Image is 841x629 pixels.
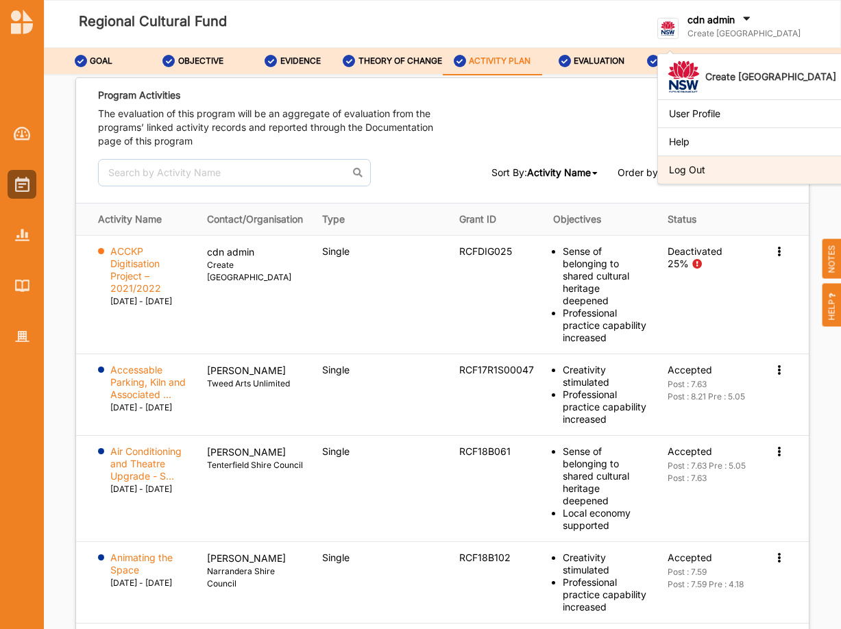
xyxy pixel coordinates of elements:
[618,166,718,179] span: Order by:
[110,445,188,482] label: Air Conditioning and Theatre Upgrade - S...
[563,445,648,507] div: Sense of belonging to shared cultural heritage deepened
[207,213,303,225] span: Contact/Organisation
[313,203,450,235] th: Type
[668,258,689,270] div: 25%
[668,364,753,376] div: Accepted
[322,245,350,257] span: Single
[668,391,753,403] div: Post : 8.21 Pre : 5.05
[15,177,29,192] img: Activities
[563,507,648,532] div: Local economy supported
[207,565,303,590] label: Narrandera Shire Council
[668,213,696,225] span: Status
[657,18,679,39] img: logo
[98,107,443,148] label: The evaluation of this program will be an aggregate of evaluation from the programs’ linked activ...
[98,89,787,101] div: Program Activities
[8,170,36,199] a: Activities
[358,56,442,66] label: THEORY OF CHANGE
[322,445,350,457] span: Single
[469,56,531,66] label: ACTIVITY PLAN
[668,460,753,472] div: Post : 7.63 Pre : 5.05
[669,136,838,148] div: Help
[207,259,303,284] label: Create [GEOGRAPHIC_DATA]
[90,56,112,66] label: GOAL
[563,552,648,576] div: Creativity stimulated
[563,364,648,388] div: Creativity stimulated
[110,564,188,576] a: Animating the Space
[207,445,303,459] p: [PERSON_NAME]
[110,577,172,589] label: [DATE] - [DATE]
[15,331,29,343] img: Organisation
[207,245,303,259] p: cdn admin
[668,378,753,391] div: Post : 7.63
[563,307,648,344] div: Professional practice capability increased
[322,552,350,563] span: Single
[110,245,188,295] label: ACCKP Digitisation Project – 2021/2022
[110,552,188,576] label: Animating the Space
[14,127,31,140] img: Dashboard
[527,166,591,178] span: Activity Name
[178,56,223,66] label: OBJECTIVE
[668,566,753,578] div: Post : 7.59
[79,10,227,33] label: Regional Cultural Fund
[574,56,624,66] label: EVALUATION
[669,164,838,176] div: Log Out
[110,295,172,308] label: [DATE] - [DATE]
[459,364,534,376] div: RCF17R1S00047
[8,322,36,351] a: Organisation
[668,472,753,484] div: Post : 7.63
[459,213,496,225] span: Grant ID
[668,552,753,564] div: Accepted
[110,483,172,495] label: [DATE] - [DATE]
[553,213,601,225] span: Objectives
[669,108,838,120] div: User Profile
[207,378,303,390] label: Tweed Arts Unlimited
[668,578,753,591] div: Post : 7.59 Pre : 4.18
[8,271,36,300] a: Library
[687,14,735,26] label: cdn admin
[110,364,188,401] label: Accessable Parking, Kiln and Associated ...
[563,245,648,307] div: Sense of belonging to shared cultural heritage deepened
[563,576,648,613] div: Professional practice capability increased
[98,213,162,225] span: Activity Name
[11,10,33,34] img: logo
[8,119,36,148] a: Dashboard
[668,445,753,458] div: Accepted
[459,445,534,458] div: RCF18B061
[459,552,534,564] div: RCF18B102
[668,245,753,258] div: Deactivated
[322,364,350,375] span: Single
[98,159,371,186] input: Search by Activity Name
[563,388,648,425] div: Professional practice capability increased
[110,388,188,400] a: Accessable Parking, Kiln and Associated ...
[207,552,303,565] p: [PERSON_NAME]
[207,459,303,471] label: Tenterfield Shire Council
[15,229,29,241] img: Reports
[459,245,534,258] div: RCFDIG025
[110,470,188,482] a: Air Conditioning and Theatre Upgrade - S...
[280,56,321,66] label: EVIDENCE
[687,28,801,39] label: Create [GEOGRAPHIC_DATA]
[8,221,36,249] a: Reports
[491,166,600,179] span: Sort By:
[15,280,29,291] img: Library
[207,364,303,378] p: [PERSON_NAME]
[110,402,172,414] label: [DATE] - [DATE]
